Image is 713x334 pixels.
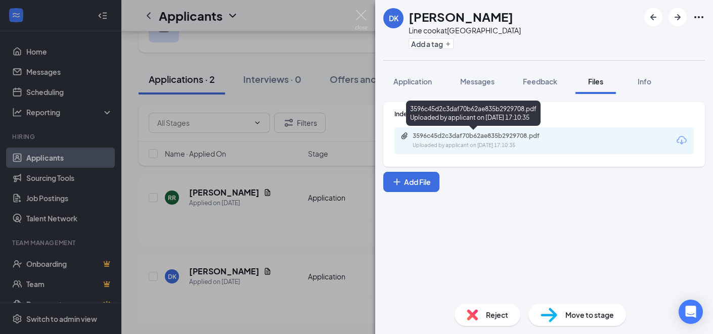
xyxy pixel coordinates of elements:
[486,309,508,320] span: Reject
[413,132,554,140] div: 3596c45d2c3daf70b62ae835b2929708.pdf
[445,41,451,47] svg: Plus
[406,101,541,126] div: 3596c45d2c3daf70b62ae835b2929708.pdf Uploaded by applicant on [DATE] 17:10:35
[389,13,398,23] div: DK
[588,77,603,86] span: Files
[400,132,409,140] svg: Paperclip
[644,8,662,26] button: ArrowLeftNew
[460,77,495,86] span: Messages
[676,134,688,147] svg: Download
[394,110,694,118] div: Indeed Resume
[672,11,684,23] svg: ArrowRight
[392,177,402,187] svg: Plus
[413,141,564,150] div: Uploaded by applicant on [DATE] 17:10:35
[409,8,513,25] h1: [PERSON_NAME]
[647,11,659,23] svg: ArrowLeftNew
[523,77,557,86] span: Feedback
[393,77,432,86] span: Application
[679,300,703,324] div: Open Intercom Messenger
[383,172,439,192] button: Add FilePlus
[669,8,687,26] button: ArrowRight
[409,25,521,35] div: Line cook at [GEOGRAPHIC_DATA]
[565,309,614,320] span: Move to stage
[638,77,651,86] span: Info
[409,38,454,49] button: PlusAdd a tag
[693,11,705,23] svg: Ellipses
[400,132,564,150] a: Paperclip3596c45d2c3daf70b62ae835b2929708.pdfUploaded by applicant on [DATE] 17:10:35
